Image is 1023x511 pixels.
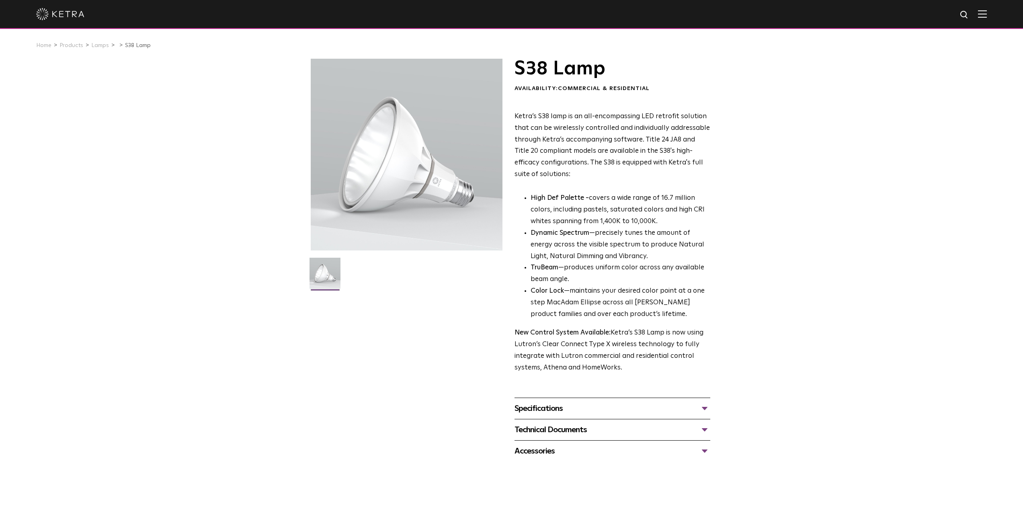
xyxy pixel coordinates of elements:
p: covers a wide range of 16.7 million colors, including pastels, saturated colors and high CRI whit... [531,193,710,228]
span: Commercial & Residential [558,86,650,91]
strong: Color Lock [531,287,564,294]
a: Home [36,43,51,48]
h1: S38 Lamp [515,59,710,79]
li: —produces uniform color across any available beam angle. [531,262,710,285]
img: ketra-logo-2019-white [36,8,84,20]
a: Products [59,43,83,48]
li: —maintains your desired color point at a one step MacAdam Ellipse across all [PERSON_NAME] produc... [531,285,710,320]
img: Hamburger%20Nav.svg [978,10,987,18]
div: Specifications [515,402,710,415]
img: search icon [959,10,970,20]
img: S38-Lamp-Edison-2021-Web-Square [310,258,340,295]
p: Ketra’s S38 lamp is an all-encompassing LED retrofit solution that can be wirelessly controlled a... [515,111,710,181]
p: Ketra’s S38 Lamp is now using Lutron’s Clear Connect Type X wireless technology to fully integrat... [515,327,710,374]
strong: Dynamic Spectrum [531,230,589,236]
strong: New Control System Available: [515,329,611,336]
div: Technical Documents [515,423,710,436]
strong: High Def Palette - [531,195,589,201]
strong: TruBeam [531,264,558,271]
li: —precisely tunes the amount of energy across the visible spectrum to produce Natural Light, Natur... [531,228,710,263]
a: S38 Lamp [125,43,151,48]
a: Lamps [91,43,109,48]
div: Accessories [515,445,710,458]
div: Availability: [515,85,710,93]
